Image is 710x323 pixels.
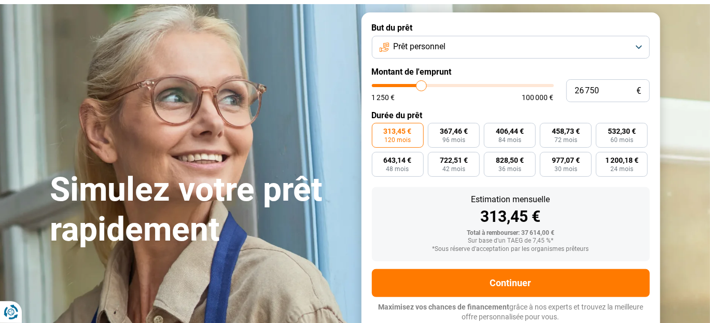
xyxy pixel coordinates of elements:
[552,128,580,135] span: 458,73 €
[605,157,638,164] span: 1 200,18 €
[637,87,642,95] span: €
[442,166,465,172] span: 42 mois
[440,157,468,164] span: 722,51 €
[380,195,642,204] div: Estimation mensuelle
[380,209,642,224] div: 313,45 €
[380,230,642,237] div: Total à rembourser: 37 614,00 €
[380,246,642,253] div: *Sous réserve d'acceptation par les organismes prêteurs
[522,94,554,101] span: 100 000 €
[372,302,650,322] p: grâce à nos experts et trouvez la meilleure offre personnalisée pour vous.
[496,157,524,164] span: 828,50 €
[386,166,409,172] span: 48 mois
[372,67,650,77] label: Montant de l'emprunt
[372,269,650,297] button: Continuer
[384,137,411,143] span: 120 mois
[552,157,580,164] span: 977,07 €
[554,166,577,172] span: 30 mois
[50,170,349,250] h1: Simulez votre prêt rapidement
[384,128,412,135] span: 313,45 €
[498,166,521,172] span: 36 mois
[610,166,633,172] span: 24 mois
[498,137,521,143] span: 84 mois
[384,157,412,164] span: 643,14 €
[442,137,465,143] span: 96 mois
[394,41,446,52] span: Prêt personnel
[372,23,650,33] label: But du prêt
[372,36,650,59] button: Prêt personnel
[372,94,395,101] span: 1 250 €
[440,128,468,135] span: 367,46 €
[380,237,642,245] div: Sur base d'un TAEG de 7,45 %*
[554,137,577,143] span: 72 mois
[608,128,636,135] span: 532,30 €
[610,137,633,143] span: 60 mois
[378,303,509,311] span: Maximisez vos chances de financement
[496,128,524,135] span: 406,44 €
[372,110,650,120] label: Durée du prêt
